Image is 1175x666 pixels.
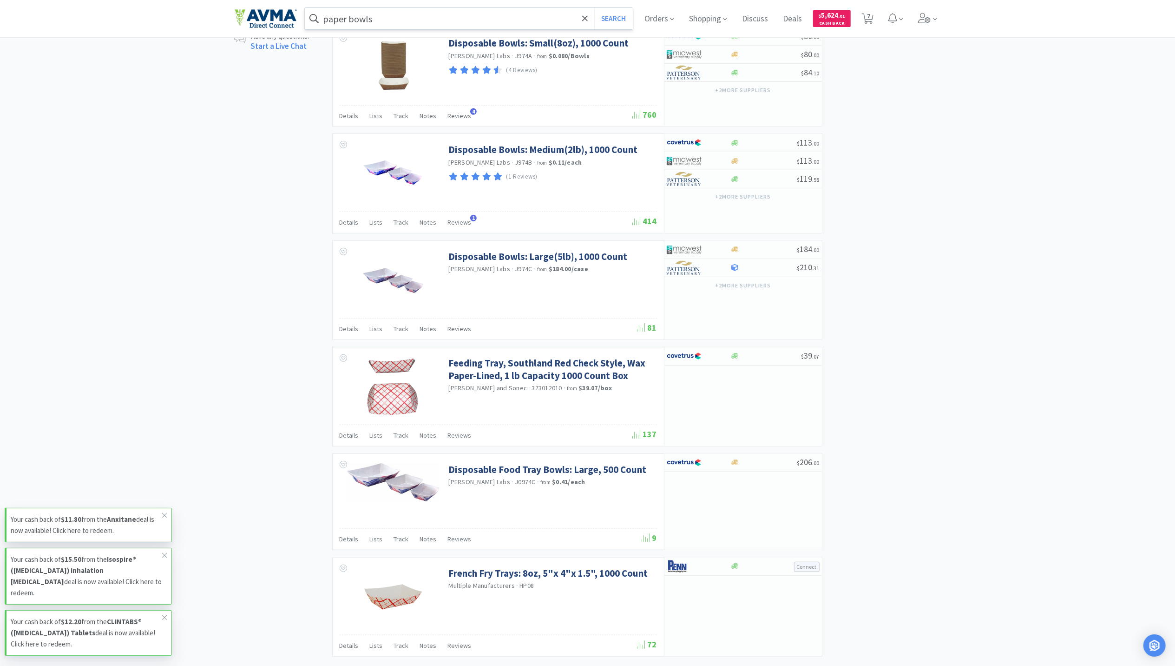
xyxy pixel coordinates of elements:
span: . 01 [838,13,845,19]
button: +2more suppliers [710,190,775,203]
span: $ [797,158,800,165]
span: Lists [370,325,383,333]
span: Track [394,535,409,543]
strong: Anxitane [107,515,136,524]
span: 113 [797,137,820,148]
span: J974C [515,265,532,273]
span: $ [797,246,800,253]
strong: $0.080 / Bowls [549,52,590,60]
span: Notes [420,431,437,440]
input: Search by item, sku, manufacturer, ingredient, size... [305,8,633,29]
img: 4dd14cff54a648ac9e977f0c5da9bc2e_5.png [667,154,702,168]
span: Notes [420,325,437,333]
button: +2more suppliers [710,279,775,292]
p: Your cash back of from the deal is now available! Click here to redeem. [11,616,162,650]
span: · [512,52,513,60]
span: Reviews [448,535,472,543]
a: Multiple Manufacturers [449,581,515,590]
span: 5,624 [819,11,845,20]
span: Track [394,325,409,333]
img: f5e969b455434c6296c6d81ef179fa71_3.png [667,66,702,80]
span: from [540,479,551,486]
a: Disposable Bowls: Medium(2lb), 1000 Count [449,143,638,156]
div: Open Intercom Messenger [1143,634,1166,657]
button: Search [594,8,633,29]
span: 84 [801,67,820,78]
a: 7 [858,16,877,24]
span: . 00 [813,52,820,59]
span: J974B [515,158,532,166]
span: · [512,265,513,273]
span: 80 [801,31,820,41]
img: bd6e5fdf04c24f06a54ac12a7a02afa7_632993.png [364,357,421,417]
span: · [534,265,536,273]
span: 72 [637,639,657,650]
span: 4 [470,108,477,115]
span: $ [801,33,804,40]
span: · [512,478,513,486]
span: $ [797,265,800,272]
strong: $0.41 / each [552,478,585,486]
span: from [567,385,577,392]
span: 1 [470,215,477,221]
strong: $15.50 [61,555,81,564]
span: . 00 [813,140,820,147]
span: · [516,581,518,590]
span: Track [394,112,409,120]
span: 119 [797,173,820,184]
strong: $39.07 / box [578,384,612,392]
span: Track [394,431,409,440]
span: 113 [797,155,820,166]
span: Reviews [448,112,472,120]
p: Your cash back of from the deal is now available! Click here to redeem. [11,514,162,536]
span: 137 [633,429,657,440]
span: 80 [801,49,820,60]
span: . 00 [813,158,820,165]
span: · [564,384,565,392]
span: 206 [797,457,820,467]
span: · [534,158,536,166]
span: 39 [801,350,820,361]
span: $ [797,140,800,147]
span: Details [340,218,359,226]
img: 4dd14cff54a648ac9e977f0c5da9bc2e_5.png [667,47,702,61]
span: Cash Back [819,21,845,27]
img: e4e33dab9f054f5782a47901c742baa9_102.png [235,9,297,28]
span: . 00 [813,33,820,40]
span: from [537,160,547,166]
p: Your cash back of from the deal is now available! Click here to redeem. [11,554,162,599]
img: 4dd14cff54a648ac9e977f0c5da9bc2e_5.png [667,243,702,257]
img: 1b4308ba8c834f4ebc269f391f5950cc_131439.png [363,143,423,204]
span: Lists [370,641,383,650]
span: . 00 [813,246,820,253]
span: . 58 [813,176,820,183]
a: Disposable Food Tray Bowls: Large, 500 Count [449,463,647,476]
span: . 31 [813,265,820,272]
span: HP08 [519,581,534,590]
span: 210 [797,262,820,273]
span: · [534,52,536,60]
span: Details [340,112,359,120]
span: 373012010 [532,384,562,392]
span: Lists [370,112,383,120]
span: · [512,158,513,166]
img: 77fca1acd8b6420a9015268ca798ef17_1.png [667,136,702,150]
span: J974A [515,52,532,60]
img: 5a81092c370e4db5a9fa615c6bf8cc0d_43642.jpeg [363,250,423,311]
span: $ [797,176,800,183]
span: 9 [642,533,657,543]
p: (1 Reviews) [506,172,538,182]
span: Notes [420,641,437,650]
a: [PERSON_NAME] Labs [449,158,511,166]
span: Notes [420,112,437,120]
span: Details [340,535,359,543]
img: cb538f6e551149c582a31c9165c75536_643740.png [363,567,423,627]
span: Reviews [448,325,472,333]
a: Deals [779,15,806,23]
span: $ [797,460,800,466]
a: Disposable Bowls: Large(5lb), 1000 Count [449,250,628,263]
img: 77fca1acd8b6420a9015268ca798ef17_1.png [667,456,702,470]
span: Notes [420,535,437,543]
span: . 00 [813,460,820,466]
button: Connect [794,562,820,572]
